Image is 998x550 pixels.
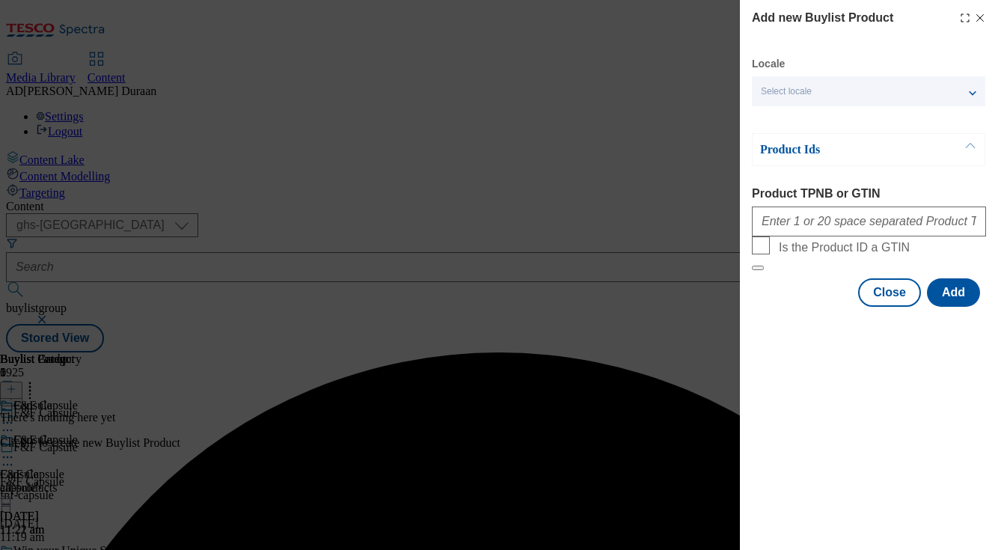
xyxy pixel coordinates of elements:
[779,241,910,254] span: Is the Product ID a GTIN
[752,76,985,106] button: Select locale
[752,187,986,201] label: Product TPNB or GTIN
[927,278,980,307] button: Add
[760,142,917,157] p: Product Ids
[858,278,921,307] button: Close
[752,60,785,68] label: Locale
[752,9,893,27] h4: Add new Buylist Product
[761,86,812,97] span: Select locale
[752,207,986,236] input: Enter 1 or 20 space separated Product TPNB or GTIN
